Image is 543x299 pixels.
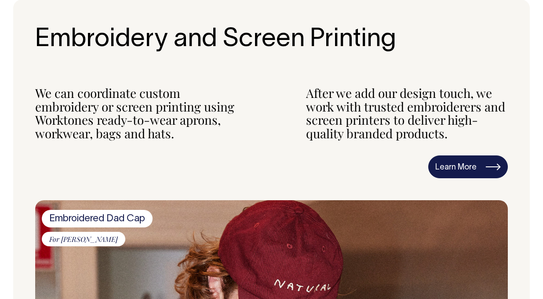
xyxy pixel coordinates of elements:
[42,232,125,247] span: For [PERSON_NAME]
[35,86,237,140] div: We can coordinate custom embroidery or screen printing using Worktones ready-to-wear aprons, work...
[42,210,153,227] span: Embroidered Dad Cap
[306,86,508,140] div: After we add our design touch, we work with trusted embroiderers and screen printers to deliver h...
[428,155,508,178] a: Learn More
[35,26,508,54] h2: Embroidery and Screen Printing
